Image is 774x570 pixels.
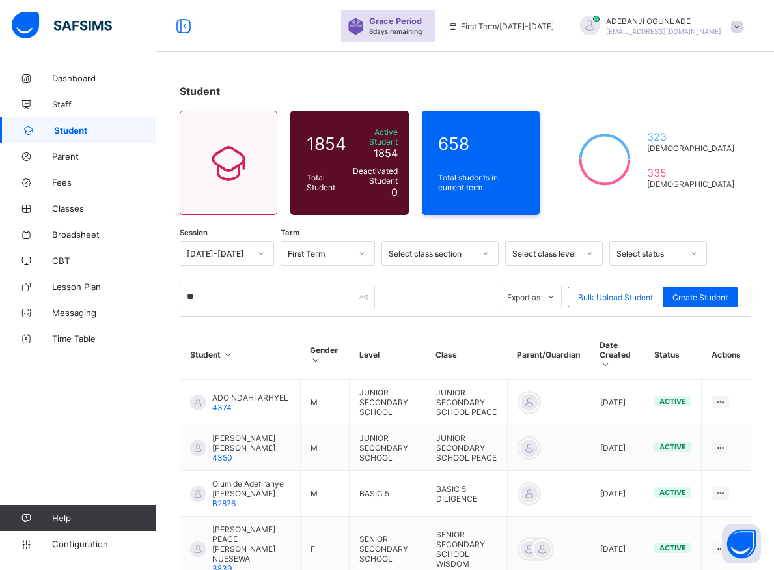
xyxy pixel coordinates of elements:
span: 1854 [374,147,398,160]
span: ADEBANJI OGUNLADE [606,16,721,26]
span: active [659,543,686,552]
span: Lesson Plan [52,281,156,292]
span: [DEMOGRAPHIC_DATA] [647,179,734,189]
span: Create Student [672,292,728,302]
span: B2876 [212,498,236,508]
div: Select class level [512,249,579,259]
span: [PERSON_NAME] PEACE [PERSON_NAME] NUESEWA [212,524,290,563]
td: BASIC 5 [350,471,426,517]
td: [DATE] [590,471,644,517]
span: 335 [647,166,734,179]
span: Messaging [52,307,156,318]
i: Sort in Ascending Order [600,360,611,369]
div: Total Student [303,169,350,195]
span: Bulk Upload Student [578,292,653,302]
span: Session [180,228,208,237]
th: Class [426,330,507,380]
td: JUNIOR SECONDARY SCHOOL [350,380,426,425]
td: [DATE] [590,425,644,471]
th: Date Created [590,330,644,380]
span: 658 [438,134,524,154]
span: Classes [52,203,156,214]
span: Dashboard [52,73,156,83]
span: 8 days remaining [369,27,422,35]
th: Level [350,330,426,380]
div: First Term [288,249,351,259]
i: Sort in Ascending Order [223,350,234,360]
span: Total students in current term [438,173,524,192]
i: Sort in Ascending Order [310,355,321,365]
span: 1854 [307,134,346,154]
td: JUNIOR SECONDARY SCHOOL PEACE [426,425,507,471]
th: Student [180,330,301,380]
span: CBT [52,255,156,266]
span: Student [180,85,220,98]
span: [DEMOGRAPHIC_DATA] [647,143,734,153]
span: Term [281,228,299,237]
span: 4374 [212,403,232,412]
span: Configuration [52,539,156,549]
span: active [659,397,686,406]
span: ADO NDAHI ARHYEL [212,393,288,403]
td: JUNIOR SECONDARY SCHOOL [350,425,426,471]
span: Time Table [52,334,156,344]
span: Export as [507,292,540,302]
span: Olumide Adefiranye [PERSON_NAME] [212,479,290,498]
button: Open asap [722,524,761,563]
span: 4350 [212,453,232,463]
div: Select status [616,249,683,259]
span: Staff [52,99,156,109]
span: active [659,442,686,451]
span: Grace Period [369,16,422,26]
img: sticker-purple.71386a28dfed39d6af7621340158ba97.svg [348,18,364,35]
span: Active Student [353,127,398,147]
td: M [300,380,349,425]
div: ADEBANJIOGUNLADE [567,16,749,37]
td: JUNIOR SECONDARY SCHOOL PEACE [426,380,507,425]
span: Broadsheet [52,229,156,240]
span: Deactivated Student [353,166,398,186]
td: M [300,471,349,517]
span: Parent [52,151,156,162]
div: [DATE]-[DATE] [187,249,250,259]
span: Help [52,513,156,523]
span: 0 [391,186,398,199]
span: [EMAIL_ADDRESS][DOMAIN_NAME] [606,27,721,35]
span: 323 [647,130,734,143]
span: active [659,488,686,497]
th: Parent/Guardian [507,330,590,380]
td: M [300,425,349,471]
img: safsims [12,12,112,39]
span: Student [54,125,156,135]
td: [DATE] [590,380,644,425]
span: session/term information [448,21,554,31]
div: Select class section [389,249,475,259]
th: Gender [300,330,349,380]
th: Status [644,330,702,380]
span: Fees [52,177,156,188]
span: [PERSON_NAME] [PERSON_NAME] [212,433,290,453]
th: Actions [702,330,751,380]
td: BASIC 5 DILIGENCE [426,471,507,517]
